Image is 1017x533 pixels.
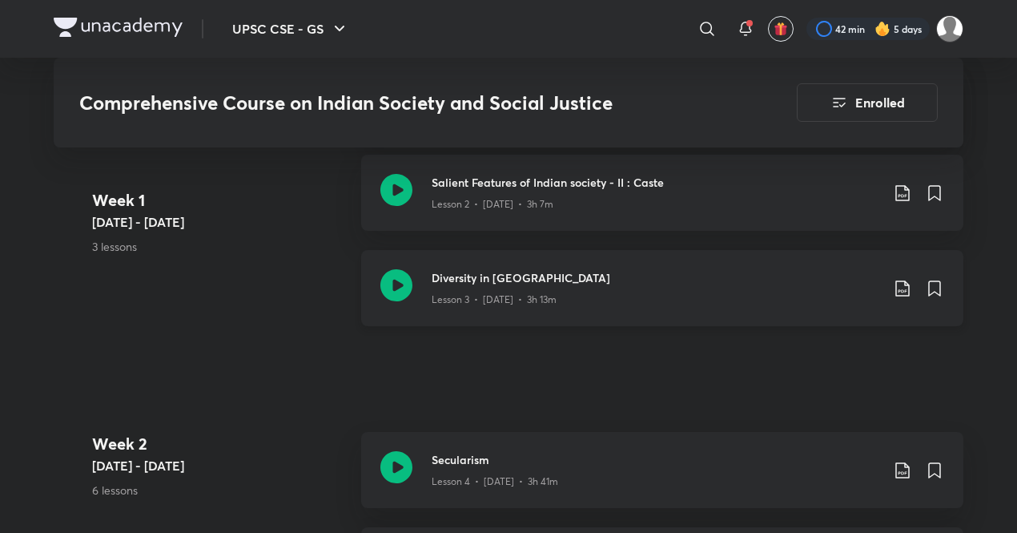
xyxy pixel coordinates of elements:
[92,432,348,456] h4: Week 2
[54,18,183,37] img: Company Logo
[774,22,788,36] img: avatar
[92,482,348,499] p: 6 lessons
[936,15,963,42] img: Gaurav Chauhan
[92,456,348,475] h5: [DATE] - [DATE]
[92,212,348,232] h5: [DATE] - [DATE]
[874,21,890,37] img: streak
[361,155,963,250] a: Salient Features of Indian society - II : CasteLesson 2 • [DATE] • 3h 7m
[92,188,348,212] h4: Week 1
[432,269,880,286] h3: Diversity in [GEOGRAPHIC_DATA]
[361,250,963,345] a: Diversity in [GEOGRAPHIC_DATA]Lesson 3 • [DATE] • 3h 13m
[432,451,880,468] h3: Secularism
[92,238,348,255] p: 3 lessons
[432,174,880,191] h3: Salient Features of Indian society - II : Caste
[797,83,938,122] button: Enrolled
[432,197,553,212] p: Lesson 2 • [DATE] • 3h 7m
[768,16,794,42] button: avatar
[54,18,183,41] a: Company Logo
[361,432,963,527] a: SecularismLesson 4 • [DATE] • 3h 41m
[432,293,557,307] p: Lesson 3 • [DATE] • 3h 13m
[432,474,558,489] p: Lesson 4 • [DATE] • 3h 41m
[223,13,359,45] button: UPSC CSE - GS
[79,91,706,115] h3: Comprehensive Course on Indian Society and Social Justice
